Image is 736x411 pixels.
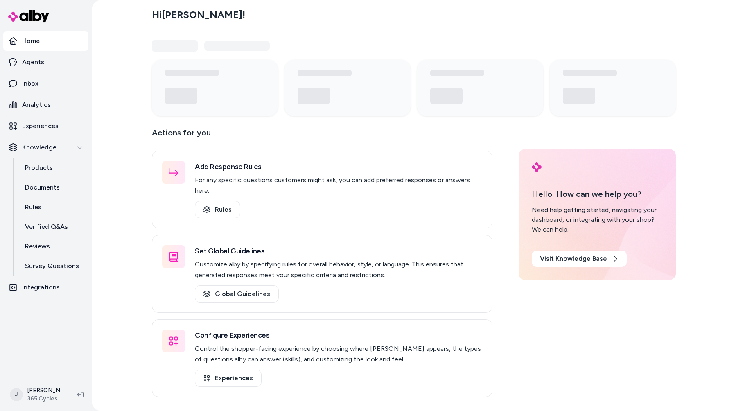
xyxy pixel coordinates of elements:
[152,9,245,21] h2: Hi [PERSON_NAME] !
[195,175,482,196] p: For any specific questions customers might ask, you can add preferred responses or answers here.
[195,259,482,280] p: Customize alby by specifying rules for overall behavior, style, or language. This ensures that ge...
[195,285,279,303] a: Global Guidelines
[22,282,60,292] p: Integrations
[17,217,88,237] a: Verified Q&As
[25,242,50,251] p: Reviews
[25,261,79,271] p: Survey Questions
[195,201,240,218] a: Rules
[22,36,40,46] p: Home
[10,388,23,401] span: J
[3,52,88,72] a: Agents
[25,163,53,173] p: Products
[195,245,482,257] h3: Set Global Guidelines
[17,197,88,217] a: Rules
[22,57,44,67] p: Agents
[5,382,70,408] button: J[PERSON_NAME]365 Cycles
[195,370,262,387] a: Experiences
[17,256,88,276] a: Survey Questions
[27,386,64,395] p: [PERSON_NAME]
[17,237,88,256] a: Reviews
[195,161,482,172] h3: Add Response Rules
[22,100,51,110] p: Analytics
[152,126,492,146] p: Actions for you
[22,79,38,88] p: Inbox
[8,10,49,22] img: alby Logo
[532,162,542,172] img: alby Logo
[22,121,59,131] p: Experiences
[3,138,88,157] button: Knowledge
[3,31,88,51] a: Home
[532,251,627,267] a: Visit Knowledge Base
[25,183,60,192] p: Documents
[532,205,663,235] div: Need help getting started, navigating your dashboard, or integrating with your shop? We can help.
[3,116,88,136] a: Experiences
[195,343,482,365] p: Control the shopper-facing experience by choosing where [PERSON_NAME] appears, the types of quest...
[27,395,64,403] span: 365 Cycles
[25,202,41,212] p: Rules
[195,330,482,341] h3: Configure Experiences
[3,74,88,93] a: Inbox
[3,95,88,115] a: Analytics
[532,188,663,200] p: Hello. How can we help you?
[17,178,88,197] a: Documents
[17,158,88,178] a: Products
[25,222,68,232] p: Verified Q&As
[3,278,88,297] a: Integrations
[22,142,56,152] p: Knowledge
